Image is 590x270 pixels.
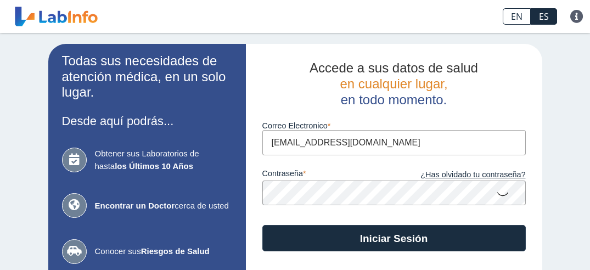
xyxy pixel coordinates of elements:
a: EN [503,8,531,25]
iframe: Help widget launcher [492,227,578,258]
h3: Desde aquí podrás... [62,114,232,128]
span: Conocer sus [95,245,232,258]
span: en todo momento. [341,92,447,107]
b: los Últimos 10 Años [115,161,193,171]
button: Iniciar Sesión [262,225,526,251]
span: cerca de usted [95,200,232,212]
h2: Todas sus necesidades de atención médica, en un solo lugar. [62,53,232,100]
span: Obtener sus Laboratorios de hasta [95,148,232,172]
span: Accede a sus datos de salud [310,60,478,75]
label: contraseña [262,169,394,181]
label: Correo Electronico [262,121,526,130]
b: Encontrar un Doctor [95,201,175,210]
span: en cualquier lugar, [340,76,447,91]
a: ¿Has olvidado tu contraseña? [394,169,526,181]
b: Riesgos de Salud [141,246,210,256]
a: ES [531,8,557,25]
